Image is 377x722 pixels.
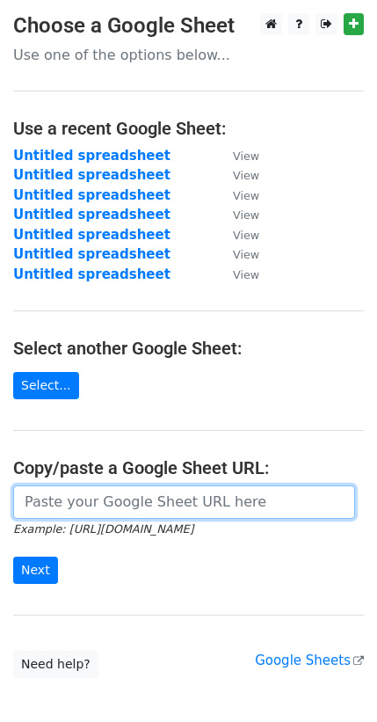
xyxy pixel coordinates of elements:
[13,372,79,399] a: Select...
[13,207,170,222] a: Untitled spreadsheet
[13,457,364,478] h4: Copy/paste a Google Sheet URL:
[13,651,98,678] a: Need help?
[13,148,170,164] a: Untitled spreadsheet
[215,167,259,183] a: View
[255,653,364,668] a: Google Sheets
[13,266,170,282] a: Untitled spreadsheet
[13,167,170,183] a: Untitled spreadsheet
[233,150,259,163] small: View
[233,248,259,261] small: View
[13,227,170,243] a: Untitled spreadsheet
[215,187,259,203] a: View
[13,118,364,139] h4: Use a recent Google Sheet:
[233,268,259,281] small: View
[215,207,259,222] a: View
[13,338,364,359] h4: Select another Google Sheet:
[233,169,259,182] small: View
[13,13,364,39] h3: Choose a Google Sheet
[233,189,259,202] small: View
[289,638,377,722] iframe: Chat Widget
[13,246,170,262] a: Untitled spreadsheet
[13,46,364,64] p: Use one of the options below...
[13,522,193,536] small: Example: [URL][DOMAIN_NAME]
[13,485,355,519] input: Paste your Google Sheet URL here
[215,246,259,262] a: View
[215,148,259,164] a: View
[233,229,259,242] small: View
[215,227,259,243] a: View
[233,208,259,222] small: View
[215,266,259,282] a: View
[13,187,170,203] a: Untitled spreadsheet
[13,557,58,584] input: Next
